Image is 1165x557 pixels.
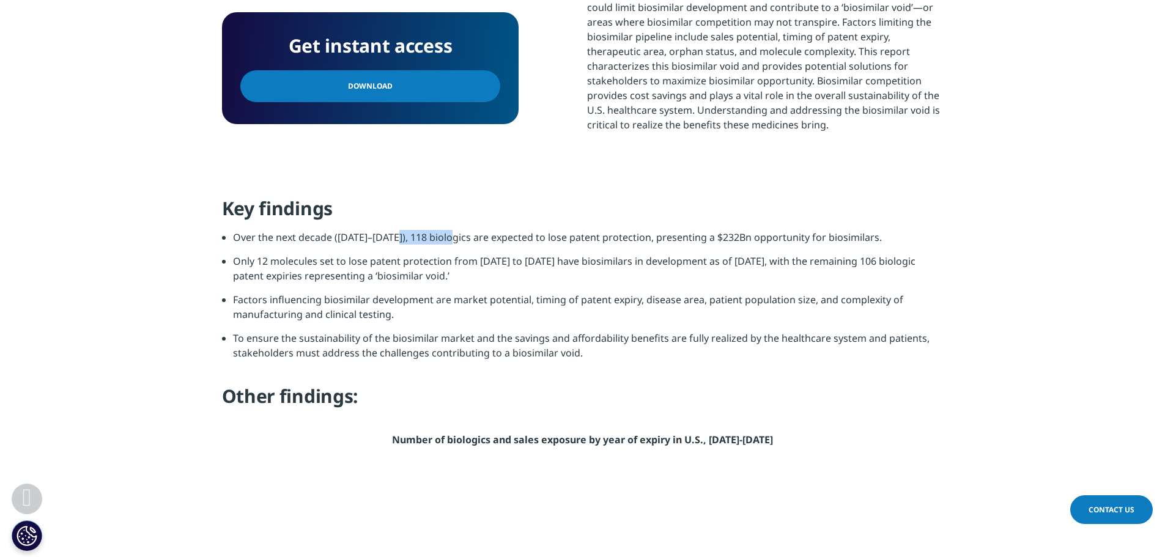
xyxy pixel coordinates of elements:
[233,230,944,254] li: Over the next decade ([DATE]–[DATE]), 118 biologics are expected to lose patent protection, prese...
[240,70,500,102] a: Download
[222,432,944,456] p: Number of biologics and sales exposure by year of expiry in U.S., [DATE]-[DATE]
[222,196,944,230] h4: Key findings
[1070,495,1153,524] a: Contact Us
[1089,504,1134,515] span: Contact Us
[348,79,393,93] span: Download
[233,331,944,369] li: To ensure the sustainability of the biosimilar market and the savings and affordability benefits ...
[240,31,500,61] h4: Get instant access
[222,384,944,418] h4: Other findings:
[12,520,42,551] button: Cookies Settings
[233,292,944,331] li: Factors influencing biosimilar development are market potential, timing of patent expiry, disease...
[233,254,944,292] li: Only 12 molecules set to lose patent protection from [DATE] to [DATE] have biosimilars in develop...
